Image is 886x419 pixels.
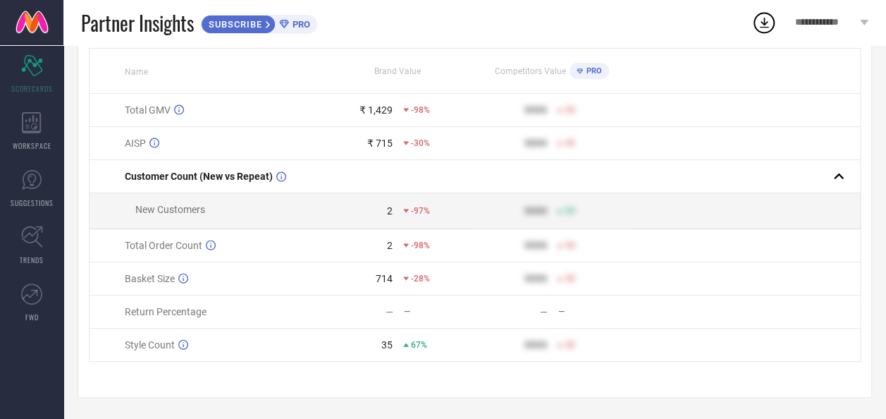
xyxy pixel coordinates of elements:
[20,255,44,265] span: TRENDS
[359,104,393,116] div: ₹ 1,429
[11,83,53,94] span: SCORECARDS
[524,240,546,251] div: 9999
[25,312,39,322] span: FWD
[539,306,547,317] div: —
[524,104,546,116] div: 9999
[558,307,628,317] div: —
[565,241,574,250] span: 50
[125,339,175,351] span: Style Count
[387,240,393,251] div: 2
[125,306,207,317] span: Return Percentage
[411,138,430,148] span: -30%
[81,8,194,37] span: Partner Insights
[565,105,574,115] span: 50
[381,339,393,351] div: 35
[565,340,574,350] span: 50
[524,273,546,284] div: 9999
[125,67,148,77] span: Name
[404,307,474,317] div: —
[524,205,546,217] div: 9999
[565,138,574,148] span: 50
[524,339,546,351] div: 9999
[125,273,175,284] span: Basket Size
[125,138,146,149] span: AISP
[289,19,310,30] span: PRO
[201,11,317,34] a: SUBSCRIBEPRO
[13,140,51,151] span: WORKSPACE
[411,340,427,350] span: 67%
[751,10,777,35] div: Open download list
[11,198,54,208] span: SUGGESTIONS
[411,105,430,115] span: -98%
[387,205,393,217] div: 2
[125,104,171,116] span: Total GMV
[583,66,602,75] span: PRO
[565,274,574,284] span: 50
[135,204,205,215] span: New Customers
[125,171,273,182] span: Customer Count (New vs Repeat)
[125,240,202,251] span: Total Order Count
[374,66,421,76] span: Brand Value
[202,19,266,30] span: SUBSCRIBE
[411,241,430,250] span: -98%
[411,274,430,284] span: -28%
[411,206,430,216] span: -97%
[386,306,393,317] div: —
[367,138,393,149] div: ₹ 715
[565,206,574,216] span: 50
[376,273,393,284] div: 714
[524,138,546,149] div: 9999
[495,66,566,76] span: Competitors Value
